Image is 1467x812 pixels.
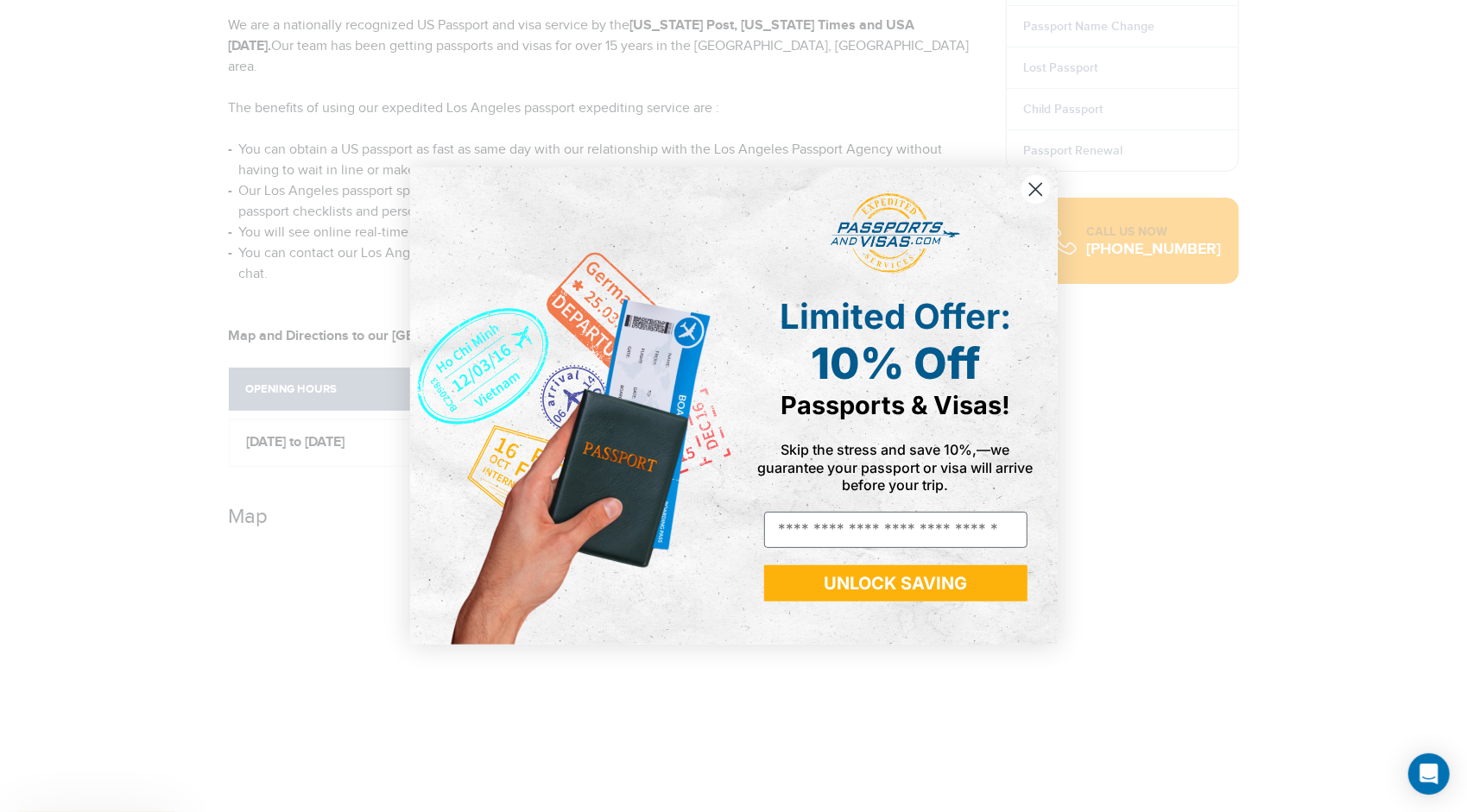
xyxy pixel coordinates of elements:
div: Open Intercom Messenger [1408,753,1450,795]
img: passports and visas [831,193,960,274]
span: Passports & Visas! [781,390,1010,420]
span: Skip the stress and save 10%,—we guarantee your passport or visa will arrive before your trip. [758,441,1034,493]
img: de9cda0d-0715-46ca-9a25-073762a91ba7.png [410,167,734,645]
button: UNLOCK SAVING [764,565,1028,601]
span: Limited Offer: [780,295,1011,337]
button: Close dialog [1021,174,1051,205]
span: 10% Off [811,337,980,389]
